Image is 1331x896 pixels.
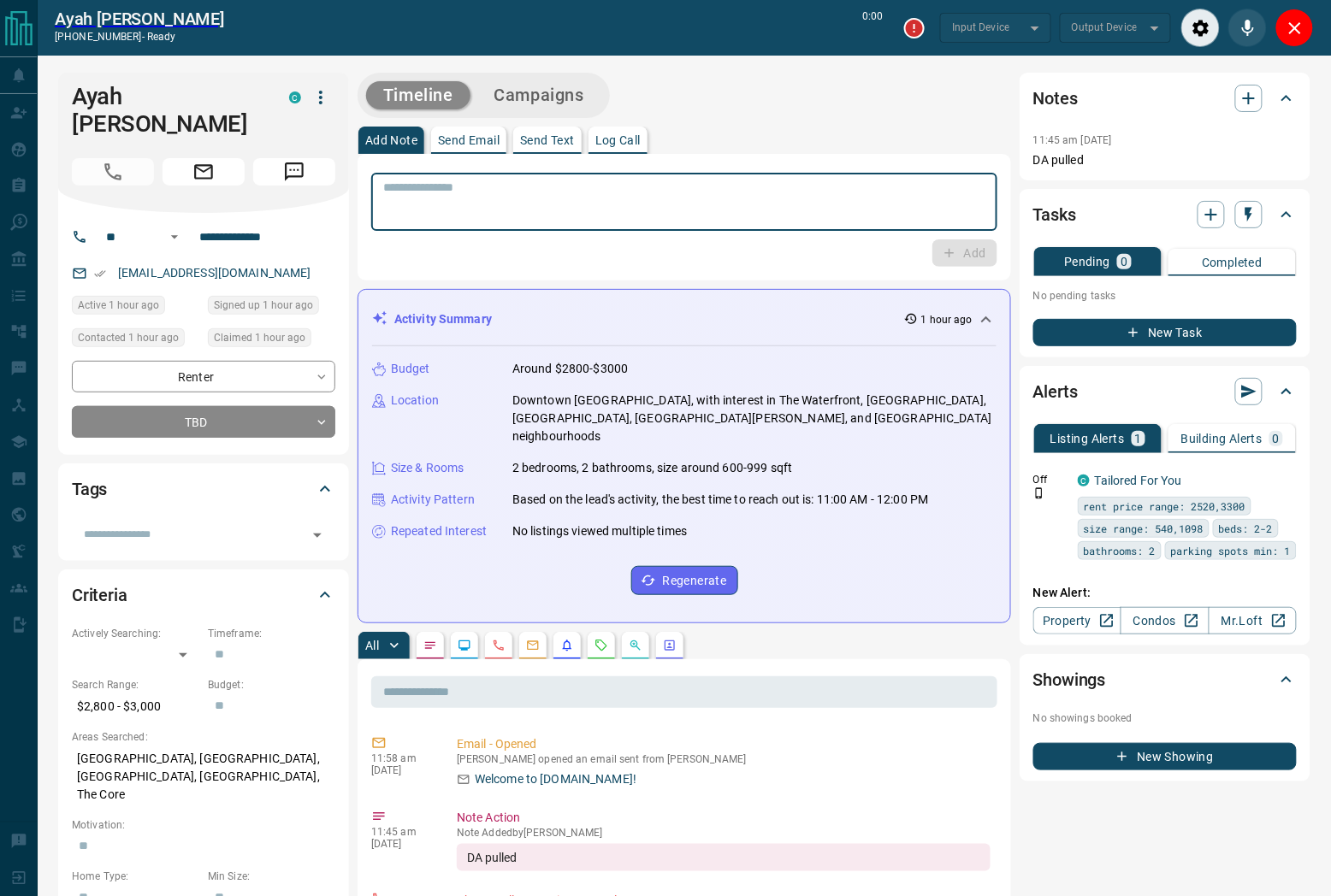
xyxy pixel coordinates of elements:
[391,392,439,410] p: Location
[512,459,792,477] p: 2 bedrooms, 2 bathrooms, size around 600-999 sqft
[289,91,301,103] div: condos.ca
[72,745,335,809] p: [GEOGRAPHIC_DATA], [GEOGRAPHIC_DATA], [GEOGRAPHIC_DATA], [GEOGRAPHIC_DATA], The Core
[72,469,335,510] div: Tags
[1033,607,1121,634] a: Property
[1033,743,1297,770] button: New Showing
[1084,542,1156,559] span: bathrooms: 2
[458,639,471,652] svg: Lead Browsing Activity
[214,329,305,346] span: Claimed 1 hour ago
[72,406,335,438] div: TBD
[560,639,574,652] svg: Listing Alerts
[1033,319,1297,346] button: New Task
[365,134,417,146] p: Add Note
[55,29,224,44] p: [PHONE_NUMBER] -
[371,764,431,776] p: [DATE]
[1064,256,1110,268] p: Pending
[1033,487,1045,499] svg: Push Notification Only
[208,626,335,641] p: Timeframe:
[1181,9,1220,47] div: Audio Settings
[371,838,431,850] p: [DATE]
[208,677,335,693] p: Budget:
[72,817,335,833] p: Motivation:
[1033,378,1078,405] h2: Alerts
[208,869,335,884] p: Min Size:
[863,9,884,47] p: 0:00
[1033,710,1297,726] p: No showings booked
[78,329,179,346] span: Contacted 1 hour ago
[1033,472,1068,487] p: Off
[1033,201,1076,228] h2: Tasks
[72,475,107,503] h2: Tags
[72,869,199,884] p: Home Type:
[72,83,263,138] h1: Ayah [PERSON_NAME]
[1033,283,1297,309] p: No pending tasks
[1084,498,1245,515] span: rent price range: 2520,3300
[365,640,379,651] p: All
[72,581,127,609] h2: Criteria
[457,753,991,765] p: [PERSON_NAME] opened an email sent from [PERSON_NAME]
[372,304,997,335] div: Activity Summary1 hour ago
[595,639,608,652] svg: Requests
[1228,9,1267,47] div: Mute
[72,677,199,693] p: Search Range:
[1033,85,1078,112] h2: Notes
[72,693,199,721] p: $2,800 - $3,000
[457,735,991,753] p: Email - Opened
[1202,256,1263,268] p: Completed
[55,9,224,29] a: Ayah [PERSON_NAME]
[94,268,106,280] svg: Email Verified
[663,639,677,652] svg: Agent Actions
[423,639,437,652] svg: Notes
[208,296,335,320] div: Tue Sep 16 2025
[391,459,464,477] p: Size & Rooms
[595,134,641,146] p: Log Call
[1050,433,1125,445] p: Listing Alerts
[1121,256,1127,268] p: 0
[253,158,335,186] span: Message
[1181,433,1263,445] p: Building Alerts
[1078,475,1090,486] div: condos.ca
[72,296,199,320] div: Tue Sep 16 2025
[371,826,431,838] p: 11:45 am
[1084,520,1204,537] span: size range: 540,1098
[214,297,313,314] span: Signed up 1 hour ago
[1033,194,1297,235] div: Tasks
[1209,607,1297,634] a: Mr.Loft
[72,626,199,641] p: Actively Searching:
[305,523,329,547] button: Open
[1121,607,1209,634] a: Condos
[512,522,687,540] p: No listings viewed multiple times
[78,297,159,314] span: Active 1 hour ago
[208,328,335,352] div: Tue Sep 16 2025
[72,328,199,352] div: Tue Sep 16 2025
[512,491,929,509] p: Based on the lead's activity, the best time to reach out is: 11:00 AM - 12:00 PM
[147,31,176,43] span: ready
[391,360,430,378] p: Budget
[366,81,470,109] button: Timeline
[391,522,487,540] p: Repeated Interest
[492,639,506,652] svg: Calls
[72,361,335,392] div: Renter
[475,770,636,788] p: Welcome to [DOMAIN_NAME]!
[163,158,245,186] span: Email
[477,81,601,109] button: Campaigns
[1273,433,1280,445] p: 0
[1135,433,1142,445] p: 1
[1033,666,1106,693] h2: Showings
[629,639,642,652] svg: Opportunities
[457,809,991,827] p: Note Action
[1033,134,1112,146] p: 11:45 am [DATE]
[1033,78,1297,119] div: Notes
[1095,474,1182,487] a: Tailored For You
[72,575,335,616] div: Criteria
[394,310,492,328] p: Activity Summary
[1219,520,1273,537] span: beds: 2-2
[391,491,475,509] p: Activity Pattern
[371,752,431,764] p: 11:58 am
[1033,659,1297,700] div: Showings
[512,360,628,378] p: Around $2800-$3000
[1033,584,1297,602] p: New Alert:
[118,266,311,280] a: [EMAIL_ADDRESS][DOMAIN_NAME]
[512,392,997,445] p: Downtown [GEOGRAPHIC_DATA], with interest in The Waterfront, [GEOGRAPHIC_DATA], [GEOGRAPHIC_DATA]...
